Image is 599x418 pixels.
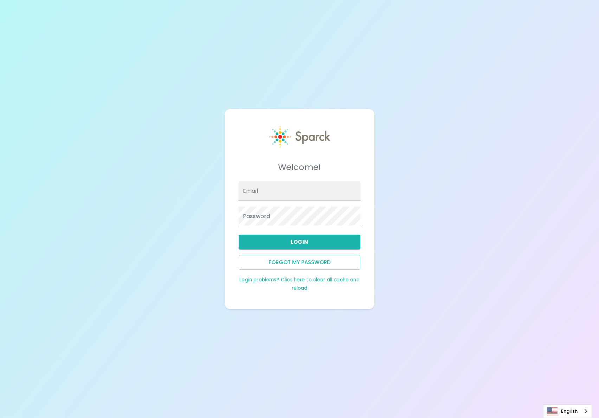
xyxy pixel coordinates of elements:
[239,255,360,270] button: Forgot my password
[543,405,592,418] a: English
[543,404,592,418] aside: Language selected: English
[269,126,330,148] img: Sparck logo
[239,235,360,249] button: Login
[239,276,359,292] a: Login problems? Click here to clear all cache and reload
[239,162,360,173] h5: Welcome!
[543,404,592,418] div: Language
